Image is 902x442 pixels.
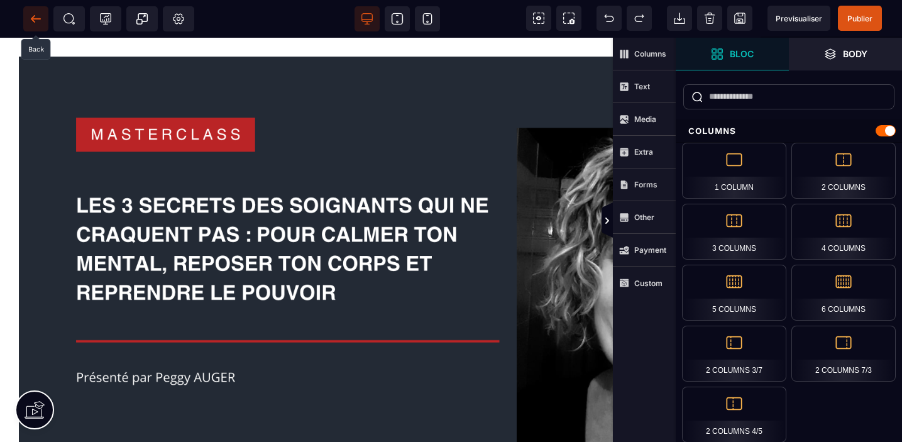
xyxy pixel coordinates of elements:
[791,265,896,321] div: 6 Columns
[634,82,650,91] strong: Text
[634,213,654,222] strong: Other
[634,245,666,255] strong: Payment
[556,6,581,31] span: Screenshot
[634,180,657,189] strong: Forms
[847,14,872,23] span: Publier
[676,119,902,143] div: Columns
[791,204,896,260] div: 4 Columns
[634,49,666,58] strong: Columns
[526,6,551,31] span: View components
[682,204,786,260] div: 3 Columns
[789,38,902,70] span: Open Layer Manager
[634,279,663,288] strong: Custom
[776,14,822,23] span: Previsualiser
[99,13,112,25] span: Tracking
[682,265,786,321] div: 5 Columns
[843,49,867,58] strong: Body
[791,143,896,199] div: 2 Columns
[730,49,754,58] strong: Bloc
[634,114,656,124] strong: Media
[676,38,789,70] span: Open Blocks
[791,326,896,382] div: 2 Columns 7/3
[682,326,786,382] div: 2 Columns 3/7
[63,13,75,25] span: SEO
[172,13,185,25] span: Setting Body
[136,13,148,25] span: Popup
[682,143,786,199] div: 1 Column
[634,147,653,157] strong: Extra
[767,6,830,31] span: Preview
